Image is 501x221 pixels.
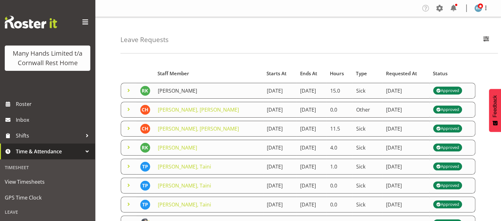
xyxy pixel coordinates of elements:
a: [PERSON_NAME] [158,144,197,151]
img: renu-kumar11474.jpg [140,86,150,96]
span: Requested At [386,70,417,77]
td: 0.0 [326,102,352,118]
td: Sick [352,197,382,212]
td: [DATE] [263,159,296,175]
td: 4.0 [326,140,352,156]
span: Type [356,70,367,77]
td: [DATE] [382,102,429,118]
span: Feedback [492,95,498,117]
td: [DATE] [296,83,326,99]
td: Sick [352,178,382,193]
img: Rosterit website logo [5,16,57,28]
td: [DATE] [296,159,326,175]
span: GPS Time Clock [5,193,90,202]
td: Sick [352,121,382,137]
span: Ends At [300,70,317,77]
button: Filter Employees [479,33,493,47]
div: Approved [436,163,459,170]
td: [DATE] [382,121,429,137]
td: [DATE] [296,140,326,156]
div: Approved [436,182,459,189]
span: Staff Member [157,70,189,77]
span: Inbox [16,115,92,125]
td: 0.0 [326,178,352,193]
td: [DATE] [296,102,326,118]
div: Leave [2,206,93,218]
img: renu-kumar11474.jpg [140,143,150,153]
div: Timesheet [2,161,93,174]
td: [DATE] [263,197,296,212]
td: 1.0 [326,159,352,175]
td: [DATE] [382,178,429,193]
span: Hours [330,70,344,77]
span: View Timesheets [5,177,90,187]
td: [DATE] [263,178,296,193]
span: Roster [16,99,92,109]
div: Approved [436,201,459,208]
td: [DATE] [382,83,429,99]
td: Other [352,102,382,118]
div: Approved [436,144,459,151]
img: charline-hannecart11694.jpg [140,105,150,115]
td: [DATE] [382,197,429,212]
div: Approved [436,125,459,132]
div: Approved [436,87,459,95]
td: 15.0 [326,83,352,99]
td: [DATE] [382,140,429,156]
td: Sick [352,83,382,99]
td: Sick [352,140,382,156]
div: Many Hands Limited t/a Cornwall Rest Home [11,49,84,68]
td: 11.5 [326,121,352,137]
h4: Leave Requests [120,36,169,43]
a: GPS Time Clock [2,190,93,206]
td: [DATE] [263,140,296,156]
img: taini-pia10947.jpg [140,181,150,191]
img: taini-pia10947.jpg [140,200,150,210]
div: Approved [436,106,459,114]
a: [PERSON_NAME], Taini [158,163,211,170]
td: [DATE] [296,178,326,193]
a: View Timesheets [2,174,93,190]
td: 0.0 [326,197,352,212]
img: charline-hannecart11694.jpg [140,124,150,134]
a: [PERSON_NAME], [PERSON_NAME] [158,125,239,132]
a: [PERSON_NAME], [PERSON_NAME] [158,106,239,113]
a: [PERSON_NAME], Taini [158,201,211,208]
td: [DATE] [382,159,429,175]
span: Shifts [16,131,82,140]
td: [DATE] [296,197,326,212]
a: [PERSON_NAME], Taini [158,182,211,189]
span: Starts At [267,70,286,77]
td: Sick [352,159,382,175]
span: Time & Attendance [16,147,82,156]
span: Status [433,70,447,77]
td: [DATE] [263,121,296,137]
td: [DATE] [263,83,296,99]
td: [DATE] [296,121,326,137]
button: Feedback - Show survey [489,89,501,132]
a: [PERSON_NAME] [158,87,197,94]
img: taini-pia10947.jpg [140,162,150,172]
td: [DATE] [263,102,296,118]
img: reece-rhind280.jpg [474,4,482,12]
